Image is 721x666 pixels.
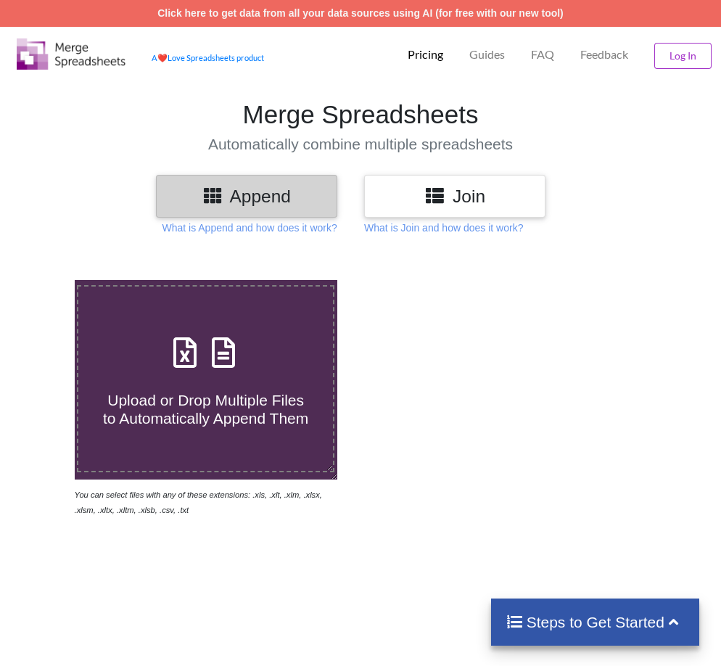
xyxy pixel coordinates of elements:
[157,53,168,62] span: heart
[654,43,712,69] button: Log In
[167,186,326,207] h3: Append
[580,49,628,60] span: Feedback
[364,221,523,235] p: What is Join and how does it work?
[75,490,322,514] i: You can select files with any of these extensions: .xls, .xlt, .xlm, .xlsx, .xlsm, .xltx, .xltm, ...
[469,47,505,62] p: Guides
[531,47,554,62] p: FAQ
[157,7,564,19] a: Click here to get data from all your data sources using AI (for free with our new tool)
[375,186,535,207] h3: Join
[408,47,443,62] p: Pricing
[162,221,337,235] p: What is Append and how does it work?
[17,38,125,70] img: Logo.png
[152,53,264,62] a: AheartLove Spreadsheets product
[506,613,685,631] h4: Steps to Get Started
[103,392,308,427] span: Upload or Drop Multiple Files to Automatically Append Them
